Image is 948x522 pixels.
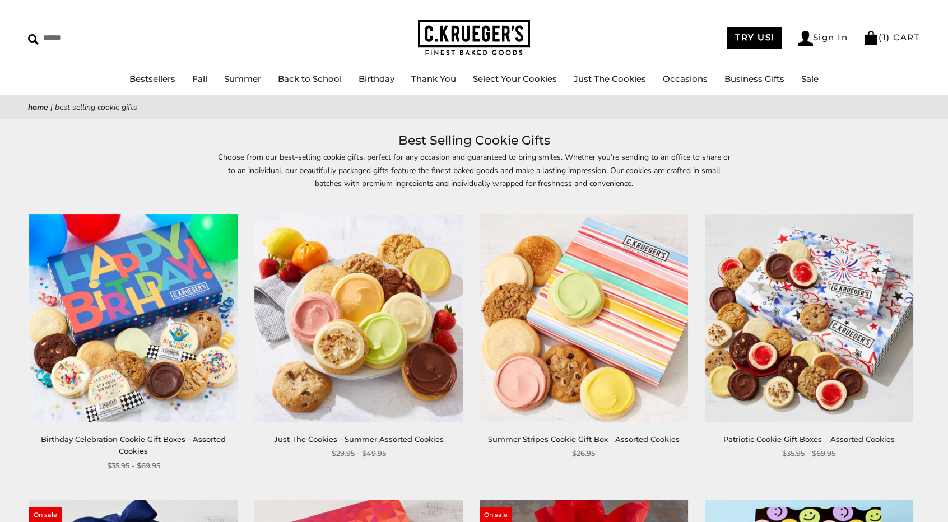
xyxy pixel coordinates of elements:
[41,435,226,455] a: Birthday Celebration Cookie Gift Boxes - Assorted Cookies
[480,214,688,422] img: Summer Stripes Cookie Gift Box - Assorted Cookies
[9,479,116,513] iframe: Sign Up via Text for Offers
[473,73,557,84] a: Select Your Cookies
[572,448,595,459] span: $26.95
[863,32,920,43] a: (1) CART
[50,102,53,113] span: |
[574,73,646,84] a: Just The Cookies
[801,73,819,84] a: Sale
[488,435,680,444] a: Summer Stripes Cookie Gift Box - Assorted Cookies
[411,73,456,84] a: Thank You
[882,32,887,43] span: 1
[254,214,463,422] img: Just The Cookies - Summer Assorted Cookies
[863,31,879,45] img: Bag
[723,435,895,444] a: Patriotic Cookie Gift Boxes – Assorted Cookies
[224,73,261,84] a: Summer
[480,507,512,522] span: On sale
[107,460,160,472] span: $35.95 - $69.95
[705,214,913,422] img: Patriotic Cookie Gift Boxes – Assorted Cookies
[727,27,782,49] a: TRY US!
[28,29,161,46] input: Search
[216,151,732,202] p: Choose from our best-selling cookie gifts, perfect for any occasion and guaranteed to bring smile...
[274,435,444,444] a: Just The Cookies - Summer Assorted Cookies
[663,73,708,84] a: Occasions
[278,73,342,84] a: Back to School
[29,214,238,422] img: Birthday Celebration Cookie Gift Boxes - Assorted Cookies
[28,34,39,45] img: Search
[45,130,903,151] h1: Best Selling Cookie Gifts
[28,101,920,114] nav: breadcrumbs
[129,73,175,84] a: Bestsellers
[55,102,137,113] span: Best Selling Cookie Gifts
[332,448,386,459] span: $29.95 - $49.95
[798,31,848,46] a: Sign In
[29,507,62,522] span: On sale
[28,102,48,113] a: Home
[192,73,207,84] a: Fall
[724,73,784,84] a: Business Gifts
[782,448,835,459] span: $35.95 - $69.95
[359,73,394,84] a: Birthday
[798,31,813,46] img: Account
[418,20,530,56] img: C.KRUEGER'S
